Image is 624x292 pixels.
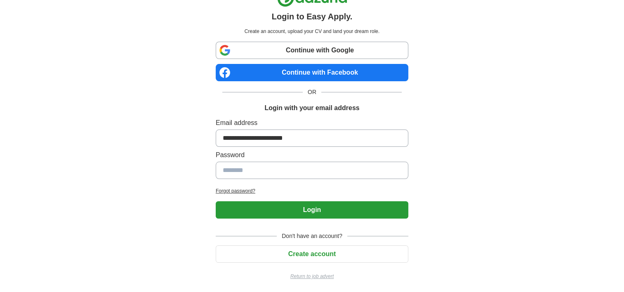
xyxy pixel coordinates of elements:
[217,28,407,35] p: Create an account, upload your CV and land your dream role.
[277,232,347,240] span: Don't have an account?
[216,201,408,219] button: Login
[216,64,408,81] a: Continue with Facebook
[272,10,353,23] h1: Login to Easy Apply.
[216,250,408,257] a: Create account
[216,42,408,59] a: Continue with Google
[264,103,359,113] h1: Login with your email address
[216,273,408,280] a: Return to job advert
[303,88,321,97] span: OR
[216,118,408,128] label: Email address
[216,150,408,160] label: Password
[216,245,408,263] button: Create account
[216,187,408,195] a: Forgot password?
